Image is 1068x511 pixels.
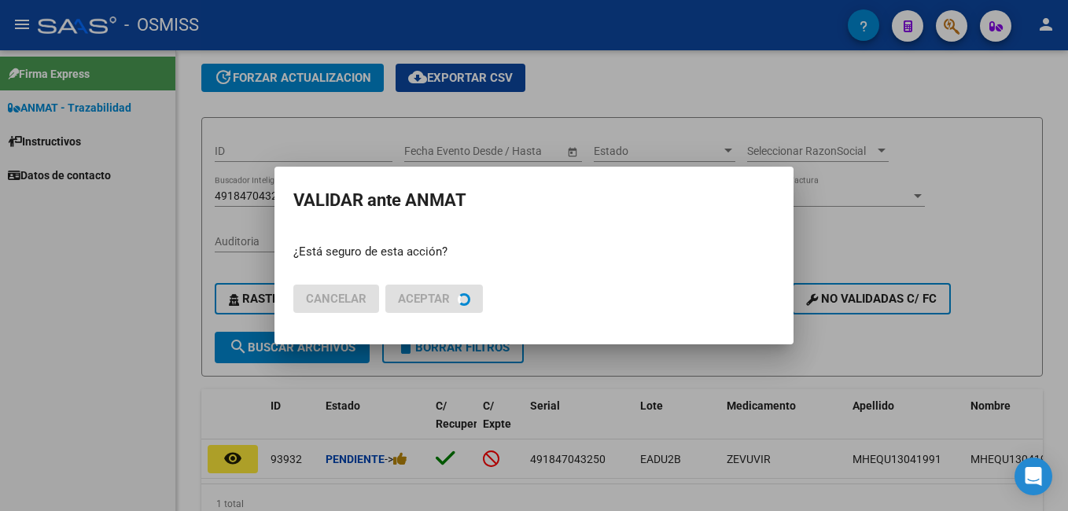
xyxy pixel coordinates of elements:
h2: VALIDAR ante ANMAT [293,186,775,215]
span: Cancelar [306,292,366,306]
button: Aceptar [385,285,483,313]
button: Cancelar [293,285,379,313]
p: ¿Está seguro de esta acción? [293,243,775,261]
span: Aceptar [398,292,450,306]
div: Open Intercom Messenger [1015,458,1052,495]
